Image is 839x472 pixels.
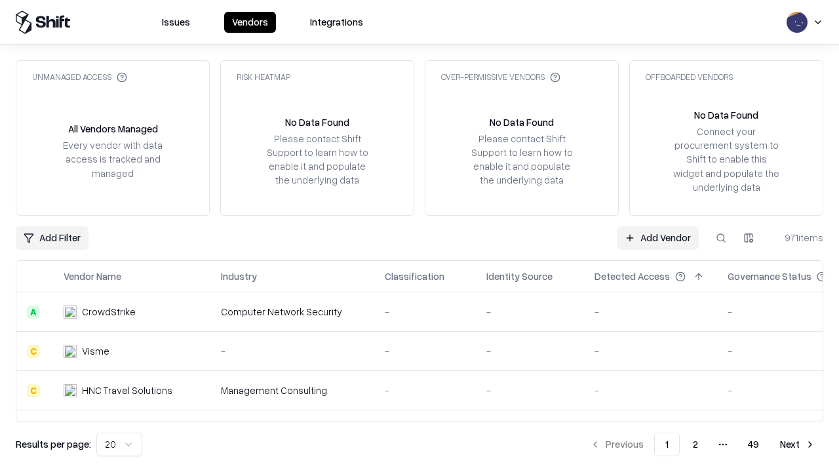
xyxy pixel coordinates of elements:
img: CrowdStrike [64,305,77,319]
div: CrowdStrike [82,305,136,319]
div: C [27,345,40,358]
div: Computer Network Security [221,305,364,319]
div: Risk Heatmap [237,71,290,83]
button: Add Filter [16,226,88,250]
div: - [595,383,707,397]
div: Detected Access [595,269,670,283]
div: No Data Found [285,115,349,129]
div: Unmanaged Access [32,71,127,83]
div: Identity Source [486,269,553,283]
div: - [385,383,465,397]
button: Next [772,433,823,456]
div: - [385,344,465,358]
button: 2 [682,433,709,456]
button: Vendors [224,12,276,33]
div: Offboarded Vendors [646,71,733,83]
div: Over-Permissive Vendors [441,71,560,83]
img: Visme [64,345,77,358]
div: - [221,344,364,358]
div: Management Consulting [221,383,364,397]
div: A [27,305,40,319]
div: Governance Status [728,269,811,283]
div: Industry [221,269,257,283]
button: Integrations [302,12,371,33]
div: - [595,305,707,319]
p: Results per page: [16,437,91,451]
div: No Data Found [490,115,554,129]
div: HNC Travel Solutions [82,383,172,397]
div: Vendor Name [64,269,121,283]
div: Every vendor with data access is tracked and managed [58,138,167,180]
div: Connect your procurement system to Shift to enable this widget and populate the underlying data [672,125,781,194]
div: Classification [385,269,444,283]
div: Please contact Shift Support to learn how to enable it and populate the underlying data [467,132,576,187]
img: HNC Travel Solutions [64,384,77,397]
div: - [595,344,707,358]
div: Visme [82,344,109,358]
div: - [486,383,574,397]
div: Please contact Shift Support to learn how to enable it and populate the underlying data [263,132,372,187]
div: C [27,384,40,397]
a: Add Vendor [617,226,699,250]
button: 49 [737,433,770,456]
div: - [486,305,574,319]
button: Issues [154,12,198,33]
div: No Data Found [694,108,758,122]
nav: pagination [582,433,823,456]
div: - [385,305,465,319]
div: 971 items [771,231,823,245]
button: 1 [654,433,680,456]
div: All Vendors Managed [68,122,158,136]
div: - [486,344,574,358]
